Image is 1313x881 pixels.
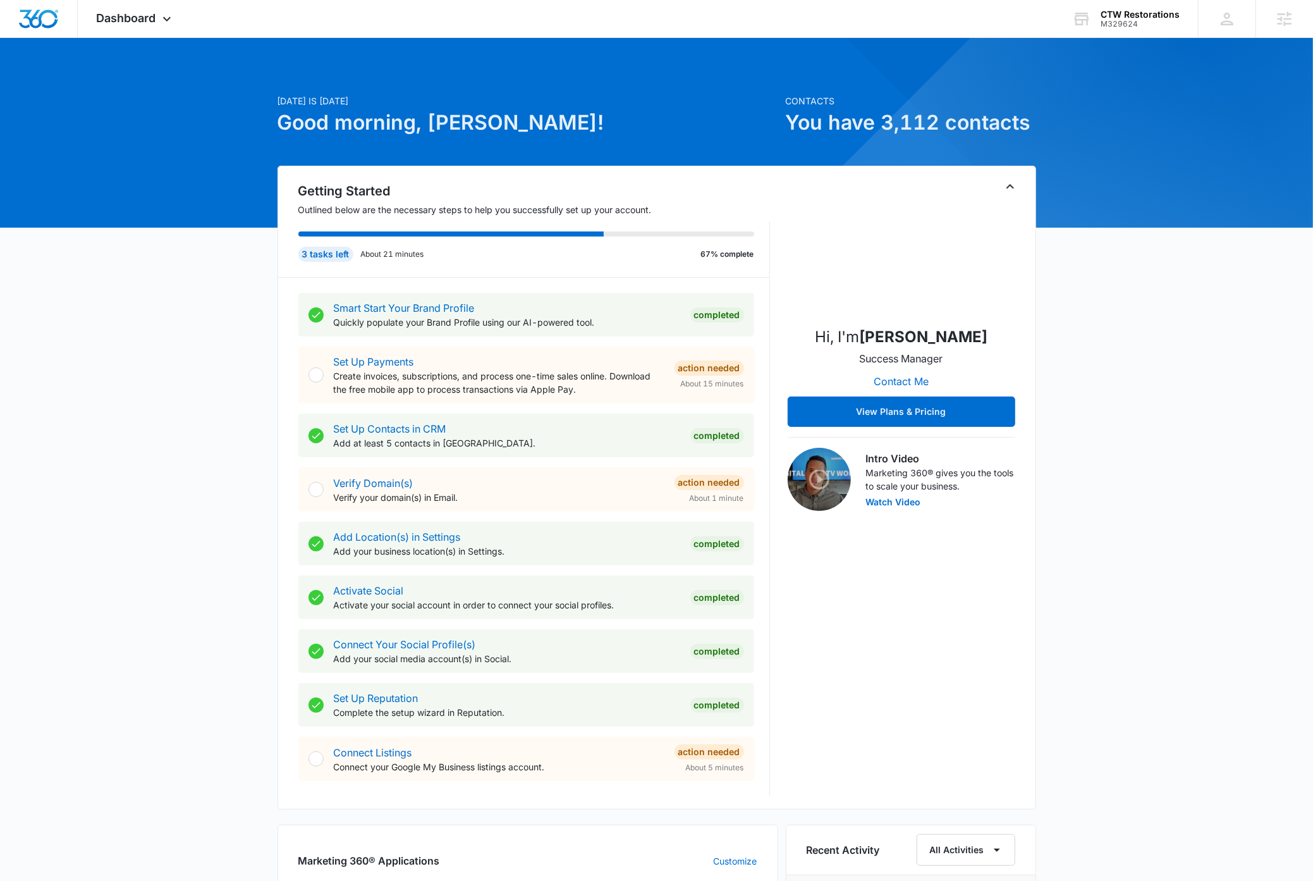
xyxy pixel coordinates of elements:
[298,203,770,216] p: Outlined below are the necessary steps to help you successfully set up your account.
[334,477,413,490] a: Verify Domain(s)
[917,834,1015,866] button: All Activities
[690,698,744,713] div: Completed
[714,854,757,868] a: Customize
[807,842,880,858] h6: Recent Activity
[334,706,680,719] p: Complete the setup wizard in Reputation.
[334,302,475,314] a: Smart Start Your Brand Profile
[675,360,744,376] div: Action Needed
[1003,179,1018,194] button: Toggle Collapse
[334,652,680,665] p: Add your social media account(s) in Social.
[786,108,1036,138] h1: You have 3,112 contacts
[838,189,965,316] img: Paul Richardson
[334,692,418,705] a: Set Up Reputation
[681,378,744,390] span: About 15 minutes
[334,746,412,759] a: Connect Listings
[278,108,778,138] h1: Good morning, [PERSON_NAME]!
[675,475,744,490] div: Action Needed
[866,466,1015,493] p: Marketing 360® gives you the tools to scale your business.
[334,422,446,435] a: Set Up Contacts in CRM
[334,491,664,504] p: Verify your domain(s) in Email.
[866,451,1015,466] h3: Intro Video
[298,247,353,262] div: 3 tasks left
[859,328,987,346] strong: [PERSON_NAME]
[861,366,941,397] button: Contact Me
[278,94,778,108] p: [DATE] is [DATE]
[334,531,461,543] a: Add Location(s) in Settings
[690,590,744,605] div: Completed
[334,584,404,597] a: Activate Social
[97,11,156,25] span: Dashboard
[690,307,744,323] div: Completed
[860,351,943,366] p: Success Manager
[690,644,744,659] div: Completed
[866,498,921,507] button: Watch Video
[788,448,851,511] img: Intro Video
[690,493,744,504] span: About 1 minute
[334,545,680,558] p: Add your business location(s) in Settings.
[701,249,754,260] p: 67% complete
[788,397,1015,427] button: View Plans & Pricing
[786,94,1036,108] p: Contacts
[334,638,476,651] a: Connect Your Social Profile(s)
[690,428,744,443] div: Completed
[298,182,770,200] h2: Getting Started
[815,326,987,348] p: Hi, I'm
[690,536,744,551] div: Completed
[334,436,680,450] p: Add at least 5 contacts in [GEOGRAPHIC_DATA].
[334,760,664,773] p: Connect your Google My Business listings account.
[1101,9,1180,20] div: account name
[361,249,424,260] p: About 21 minutes
[334,316,680,329] p: Quickly populate your Brand Profile using our AI-powered tool.
[298,853,440,868] h2: Marketing 360® Applications
[334,355,414,368] a: Set Up Payments
[334,598,680,612] p: Activate your social account in order to connect your social profiles.
[686,762,744,773] span: About 5 minutes
[1101,20,1180,28] div: account id
[334,369,664,396] p: Create invoices, subscriptions, and process one-time sales online. Download the free mobile app t...
[675,744,744,760] div: Action Needed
